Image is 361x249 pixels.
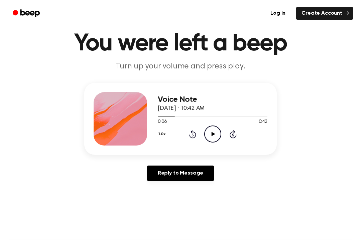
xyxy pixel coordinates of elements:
[8,7,46,20] a: Beep
[52,61,309,72] p: Turn up your volume and press play.
[296,7,353,20] a: Create Account
[158,95,267,104] h3: Voice Note
[147,166,214,181] a: Reply to Message
[158,118,166,126] span: 0:06
[158,129,168,140] button: 1.0x
[9,32,352,56] h1: You were left a beep
[158,105,205,111] span: [DATE] · 10:42 AM
[264,6,292,21] a: Log in
[259,118,267,126] span: 0:42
